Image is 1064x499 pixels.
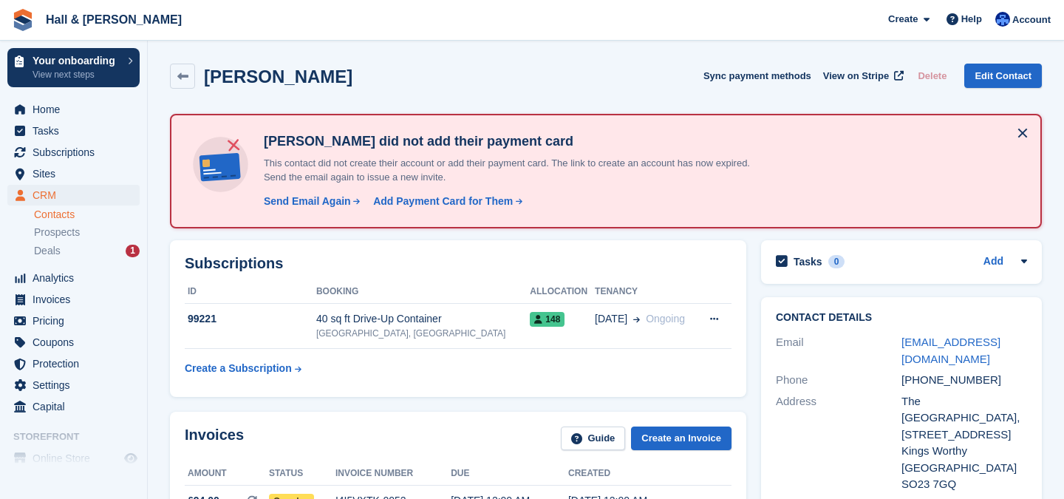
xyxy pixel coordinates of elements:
[776,312,1027,324] h2: Contact Details
[451,462,568,486] th: Due
[901,336,1000,365] a: [EMAIL_ADDRESS][DOMAIN_NAME]
[33,375,121,396] span: Settings
[568,462,686,486] th: Created
[631,427,731,451] a: Create an Invoice
[901,443,1027,460] div: Kings Worthy
[12,9,34,31] img: stora-icon-8386f47178a22dfd0bd8f6a31ec36ba5ce8667c1dd55bd0f319d3a0aa187defe.svg
[7,185,140,206] a: menu
[33,163,121,184] span: Sites
[373,194,513,209] div: Add Payment Card for Them
[828,255,845,268] div: 0
[776,372,901,389] div: Phone
[185,355,301,382] a: Create a Subscription
[595,311,627,327] span: [DATE]
[7,353,140,374] a: menu
[794,255,822,268] h2: Tasks
[189,133,252,196] img: no-card-linked-e7822e413c904bf8b177c4d89f31251c4716f9871600ec3ca5bfc59e148c83f4.svg
[185,361,292,376] div: Create a Subscription
[316,280,530,304] th: Booking
[901,460,1027,477] div: [GEOGRAPHIC_DATA]
[34,243,140,259] a: Deals 1
[185,427,244,451] h2: Invoices
[264,194,351,209] div: Send Email Again
[964,64,1042,88] a: Edit Contact
[823,69,889,84] span: View on Stripe
[33,310,121,331] span: Pricing
[776,334,901,367] div: Email
[961,12,982,27] span: Help
[817,64,907,88] a: View on Stripe
[335,462,451,486] th: Invoice number
[33,120,121,141] span: Tasks
[316,327,530,340] div: [GEOGRAPHIC_DATA], [GEOGRAPHIC_DATA]
[703,64,811,88] button: Sync payment methods
[185,462,269,486] th: Amount
[912,64,952,88] button: Delete
[33,332,121,353] span: Coupons
[888,12,918,27] span: Create
[995,12,1010,27] img: Claire Banham
[34,225,80,240] span: Prospects
[33,68,120,81] p: View next steps
[33,268,121,288] span: Analytics
[7,289,140,310] a: menu
[33,99,121,120] span: Home
[7,163,140,184] a: menu
[204,67,352,86] h2: [PERSON_NAME]
[34,225,140,240] a: Prospects
[126,245,140,257] div: 1
[258,133,775,150] h4: [PERSON_NAME] did not add their payment card
[367,194,524,209] a: Add Payment Card for Them
[595,280,697,304] th: Tenancy
[185,255,731,272] h2: Subscriptions
[122,449,140,467] a: Preview store
[269,462,335,486] th: Status
[901,393,1027,444] div: The [GEOGRAPHIC_DATA], [STREET_ADDRESS]
[901,372,1027,389] div: [PHONE_NUMBER]
[34,208,140,222] a: Contacts
[1012,13,1051,27] span: Account
[33,396,121,417] span: Capital
[646,313,685,325] span: Ongoing
[983,254,1003,271] a: Add
[33,142,121,163] span: Subscriptions
[34,244,61,258] span: Deals
[7,448,140,469] a: menu
[530,312,565,327] span: 148
[7,99,140,120] a: menu
[33,448,121,469] span: Online Store
[561,427,626,451] a: Guide
[33,55,120,66] p: Your onboarding
[40,7,188,32] a: Hall & [PERSON_NAME]
[530,280,595,304] th: Allocation
[7,375,140,396] a: menu
[185,311,316,327] div: 99221
[258,156,775,185] p: This contact did not create their account or add their payment card. The link to create an accoun...
[185,280,316,304] th: ID
[7,332,140,353] a: menu
[13,430,147,444] span: Storefront
[7,120,140,141] a: menu
[7,142,140,163] a: menu
[316,311,530,327] div: 40 sq ft Drive-Up Container
[7,268,140,288] a: menu
[7,396,140,417] a: menu
[33,353,121,374] span: Protection
[7,48,140,87] a: Your onboarding View next steps
[901,476,1027,493] div: SO23 7GQ
[33,185,121,206] span: CRM
[33,289,121,310] span: Invoices
[776,393,901,493] div: Address
[7,310,140,331] a: menu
